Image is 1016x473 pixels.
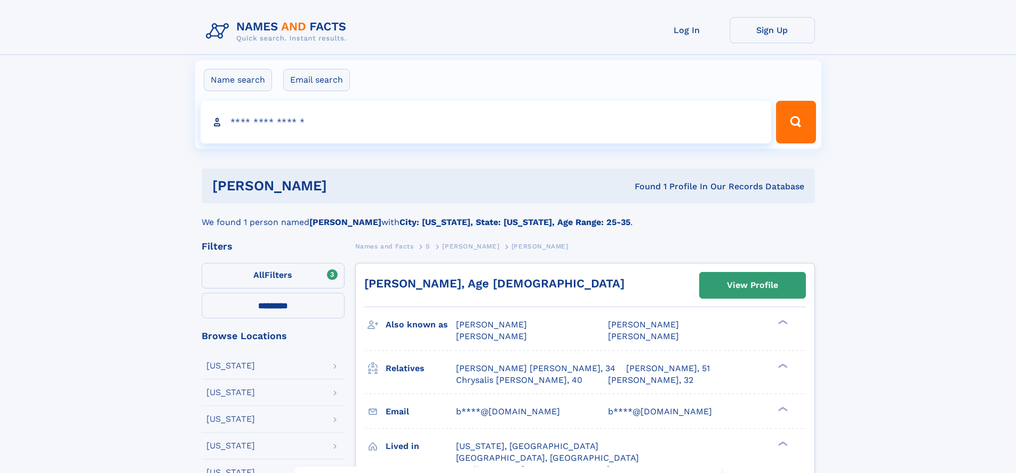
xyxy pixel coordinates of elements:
span: All [253,270,265,280]
span: [PERSON_NAME] [456,331,527,341]
div: ❯ [775,405,788,412]
h3: Email [386,403,456,421]
b: City: [US_STATE], State: [US_STATE], Age Range: 25-35 [399,217,630,227]
div: ❯ [775,440,788,447]
div: [US_STATE] [206,362,255,370]
h3: Lived in [386,437,456,455]
label: Filters [202,263,345,288]
label: Name search [204,69,272,91]
div: [US_STATE] [206,415,255,423]
div: Filters [202,242,345,251]
a: S [426,239,430,253]
h1: [PERSON_NAME] [212,179,481,193]
div: View Profile [727,273,778,298]
input: search input [201,101,772,143]
b: [PERSON_NAME] [309,217,381,227]
label: Email search [283,69,350,91]
a: [PERSON_NAME], 32 [608,374,693,386]
h3: Relatives [386,359,456,378]
a: Names and Facts [355,239,414,253]
a: View Profile [700,272,805,298]
button: Search Button [776,101,815,143]
span: [GEOGRAPHIC_DATA], [GEOGRAPHIC_DATA] [456,453,639,463]
a: Sign Up [730,17,815,43]
img: Logo Names and Facts [202,17,355,46]
span: [US_STATE], [GEOGRAPHIC_DATA] [456,441,598,451]
a: [PERSON_NAME], 51 [626,363,710,374]
a: Log In [644,17,730,43]
span: [PERSON_NAME] [511,243,569,250]
div: ❯ [775,362,788,369]
div: Browse Locations [202,331,345,341]
div: ❯ [775,319,788,326]
span: [PERSON_NAME] [608,319,679,330]
div: [US_STATE] [206,388,255,397]
span: [PERSON_NAME] [442,243,499,250]
h3: Also known as [386,316,456,334]
div: [US_STATE] [206,442,255,450]
span: [PERSON_NAME] [456,319,527,330]
div: Found 1 Profile In Our Records Database [481,181,804,193]
a: [PERSON_NAME] [PERSON_NAME], 34 [456,363,615,374]
a: [PERSON_NAME] [442,239,499,253]
div: We found 1 person named with . [202,203,815,229]
a: [PERSON_NAME], Age [DEMOGRAPHIC_DATA] [364,277,625,290]
span: S [426,243,430,250]
a: Chrysalis [PERSON_NAME], 40 [456,374,582,386]
span: [PERSON_NAME] [608,331,679,341]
